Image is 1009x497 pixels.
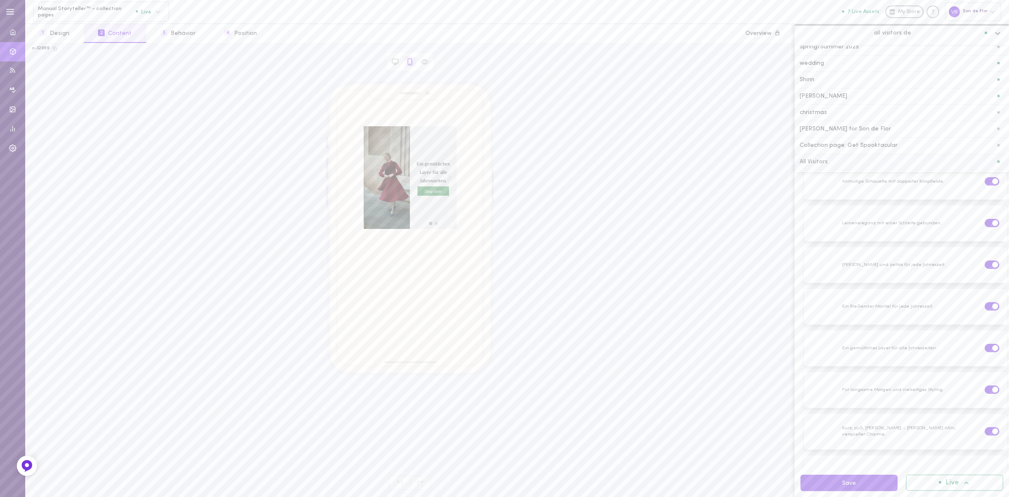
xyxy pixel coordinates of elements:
[800,61,824,66] span: wedding
[885,5,924,18] a: My Store
[800,93,847,99] span: [PERSON_NAME]
[731,24,795,43] button: Overview
[842,9,885,15] a: 7 Live Assets
[410,476,431,490] span: Redo
[800,159,828,165] span: All Visitors
[898,8,920,16] span: My Store
[84,24,146,43] button: 2Content
[98,29,105,36] span: 2
[32,45,50,51] div: c-32969
[224,29,231,36] span: 4
[945,3,1001,21] div: Son de Flor
[800,44,859,50] span: Spring/Summer 2025
[800,126,891,132] span: [PERSON_NAME] for Son de Flor
[946,479,959,486] span: Live
[210,24,271,43] button: 4Position
[433,221,439,226] div: move to slide 2
[136,9,151,14] span: Live
[389,476,410,490] span: Undo
[417,186,449,196] span: Shop Now
[25,24,84,43] button: 1Design
[906,475,1003,491] button: Live
[800,110,827,116] span: christmas
[40,29,46,36] span: 1
[927,5,939,18] div: Knowledge center
[874,29,911,37] span: all visitors de
[38,5,136,19] span: Manual Storyteller™ - collection pages
[842,9,880,14] button: 7 Live Assets
[161,29,167,36] span: 3
[800,77,814,83] span: Shirin
[800,143,898,149] span: Collection page: Get Spooktacular
[146,24,210,43] button: 3Behavior
[800,475,898,491] button: Save
[21,460,33,472] img: Feedback Button
[415,159,452,185] span: Ein gemütliches Layer für alle Jahreszeiten.
[428,221,433,226] div: move to slide 1
[445,126,454,229] div: Right arrow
